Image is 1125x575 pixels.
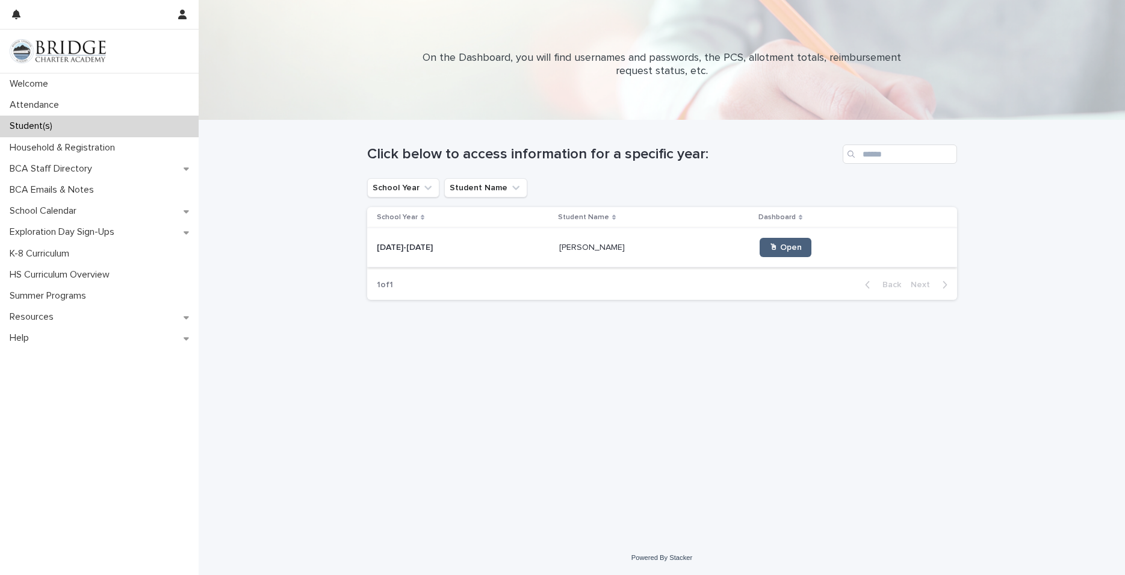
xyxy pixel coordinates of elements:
p: [PERSON_NAME] [559,240,627,253]
p: On the Dashboard, you will find usernames and passwords, the PCS, allotment totals, reimbursement... [421,52,903,78]
img: V1C1m3IdTEidaUdm9Hs0 [10,39,106,63]
tr: [DATE]-[DATE][DATE]-[DATE] [PERSON_NAME][PERSON_NAME] 🖱 Open [367,228,957,267]
p: Household & Registration [5,142,125,154]
p: Exploration Day Sign-Ups [5,226,124,238]
a: 🖱 Open [760,238,811,257]
p: HS Curriculum Overview [5,269,119,281]
p: Summer Programs [5,290,96,302]
button: Back [855,279,906,290]
input: Search [843,145,957,164]
p: 1 of 1 [367,270,403,300]
p: School Year [377,211,418,224]
a: Powered By Stacker [631,554,692,561]
p: Student Name [558,211,609,224]
p: BCA Emails & Notes [5,184,104,196]
span: Back [875,281,901,289]
p: BCA Staff Directory [5,163,102,175]
p: Dashboard [758,211,796,224]
h1: Click below to access information for a specific year: [367,146,838,163]
p: Help [5,332,39,344]
p: K-8 Curriculum [5,248,79,260]
span: Next [911,281,937,289]
span: 🖱 Open [769,243,802,252]
p: School Calendar [5,205,86,217]
p: Student(s) [5,120,62,132]
p: Resources [5,311,63,323]
p: Attendance [5,99,69,111]
button: Next [906,279,957,290]
button: Student Name [444,178,527,197]
button: School Year [367,178,439,197]
p: Welcome [5,78,58,90]
p: [DATE]-[DATE] [377,240,435,253]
